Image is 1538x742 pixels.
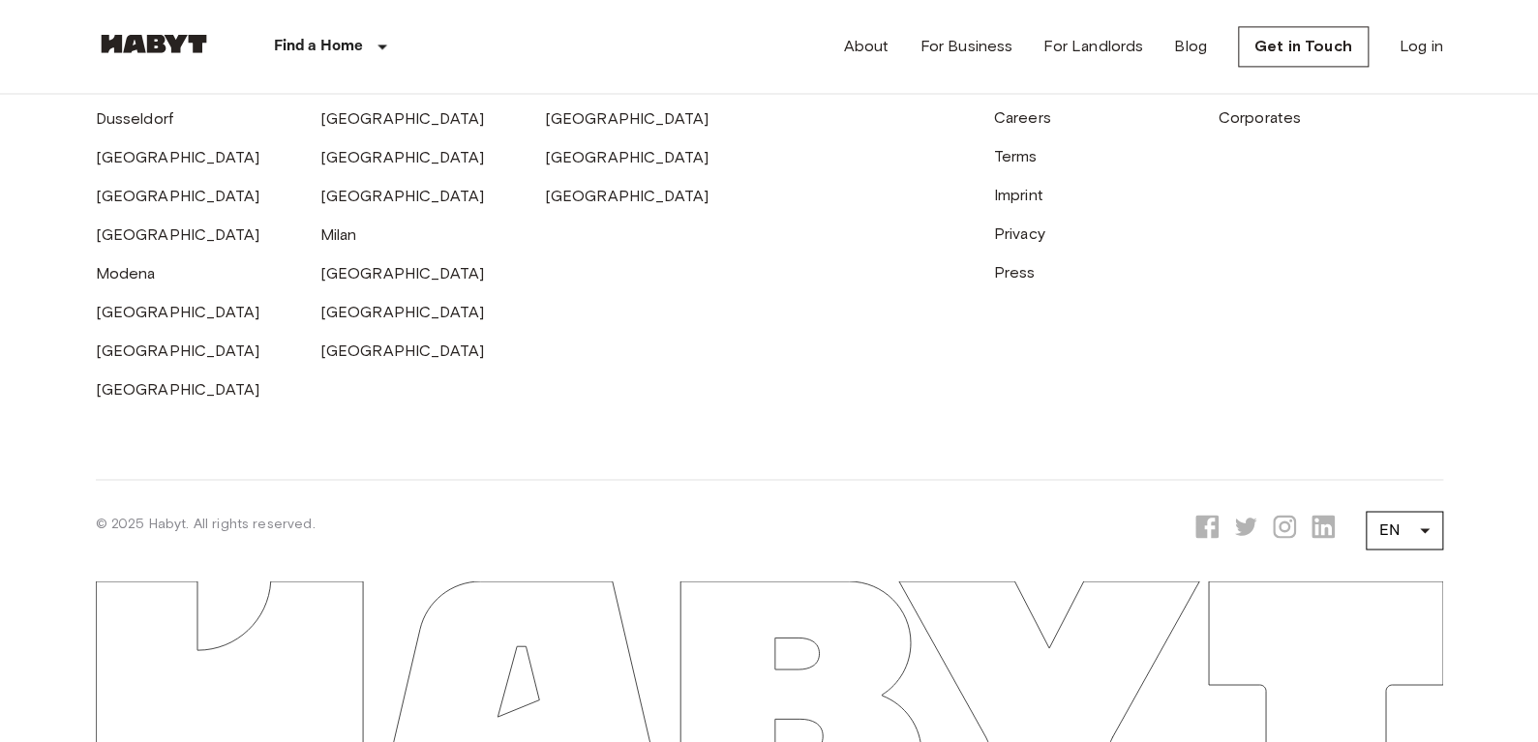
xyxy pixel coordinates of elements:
[920,35,1012,58] a: For Business
[96,515,316,531] span: © 2025 Habyt. All rights reserved.
[96,380,260,399] a: [GEOGRAPHIC_DATA]
[96,34,212,53] img: Habyt
[994,224,1045,243] a: Privacy
[1238,26,1369,67] a: Get in Touch
[320,264,485,282] a: [GEOGRAPHIC_DATA]
[1400,35,1443,58] a: Log in
[545,148,709,166] a: [GEOGRAPHIC_DATA]
[994,147,1038,165] a: Terms
[96,303,260,321] a: [GEOGRAPHIC_DATA]
[545,187,709,205] a: [GEOGRAPHIC_DATA]
[274,35,364,58] p: Find a Home
[320,341,485,360] a: [GEOGRAPHIC_DATA]
[96,341,260,360] a: [GEOGRAPHIC_DATA]
[1043,35,1143,58] a: For Landlords
[994,186,1043,204] a: Imprint
[994,263,1036,282] a: Press
[320,225,357,244] a: Milan
[545,109,709,128] a: [GEOGRAPHIC_DATA]
[320,148,485,166] a: [GEOGRAPHIC_DATA]
[96,264,156,282] a: Modena
[320,109,485,128] a: [GEOGRAPHIC_DATA]
[1219,108,1302,127] a: Corporates
[1366,503,1443,557] div: EN
[96,225,260,244] a: [GEOGRAPHIC_DATA]
[320,187,485,205] a: [GEOGRAPHIC_DATA]
[320,303,485,321] a: [GEOGRAPHIC_DATA]
[96,187,260,205] a: [GEOGRAPHIC_DATA]
[96,148,260,166] a: [GEOGRAPHIC_DATA]
[1174,35,1207,58] a: Blog
[844,35,890,58] a: About
[96,109,174,128] a: Dusseldorf
[994,108,1051,127] a: Careers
